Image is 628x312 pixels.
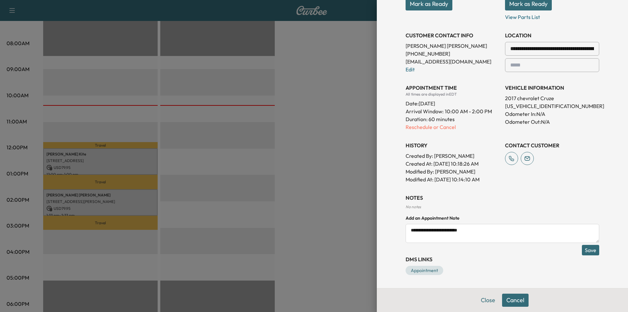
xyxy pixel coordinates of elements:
[406,84,500,92] h3: APPOINTMENT TIME
[406,107,500,115] p: Arrival Window:
[505,118,599,126] p: Odometer Out: N/A
[406,115,500,123] p: Duration: 60 minutes
[582,245,599,255] button: Save
[406,175,500,183] p: Modified At : [DATE] 10:14:10 AM
[406,97,500,107] div: Date: [DATE]
[406,255,599,263] h3: DMS Links
[406,266,443,275] a: Appointment
[502,294,529,307] button: Cancel
[505,110,599,118] p: Odometer In: N/A
[505,84,599,92] h3: VEHICLE INFORMATION
[406,50,500,58] p: [PHONE_NUMBER]
[406,160,500,168] p: Created At : [DATE] 10:18:26 AM
[406,194,599,202] h3: NOTES
[505,10,599,21] p: View Parts List
[445,107,492,115] span: 10:00 AM - 2:00 PM
[406,92,500,97] div: All times are displayed in EDT
[505,94,599,102] p: 2017 chevrolet Cruze
[406,141,500,149] h3: History
[406,168,500,175] p: Modified By : [PERSON_NAME]
[406,31,500,39] h3: CUSTOMER CONTACT INFO
[406,123,500,131] p: Reschedule or Cancel
[505,102,599,110] p: [US_VEHICLE_IDENTIFICATION_NUMBER]
[406,215,599,221] h4: Add an Appointment Note
[505,141,599,149] h3: CONTACT CUSTOMER
[406,204,599,210] div: No notes
[406,66,415,73] a: Edit
[505,31,599,39] h3: LOCATION
[406,42,500,50] p: [PERSON_NAME] [PERSON_NAME]
[406,152,500,160] p: Created By : [PERSON_NAME]
[406,58,500,65] p: [EMAIL_ADDRESS][DOMAIN_NAME]
[477,294,499,307] button: Close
